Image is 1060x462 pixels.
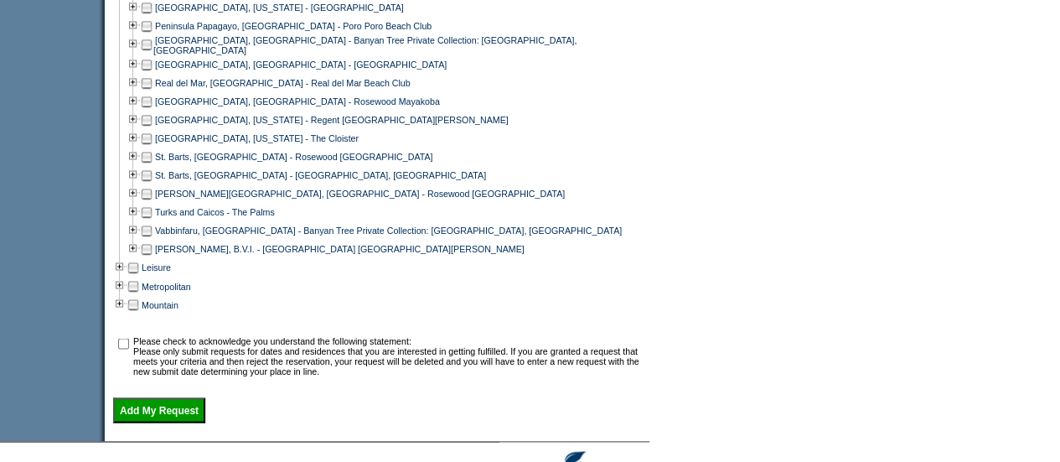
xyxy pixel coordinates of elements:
[155,21,432,31] a: Peninsula Papagayo, [GEOGRAPHIC_DATA] - Poro Poro Beach Club
[155,133,359,143] a: [GEOGRAPHIC_DATA], [US_STATE] - The Cloister
[155,207,275,217] a: Turks and Caicos - The Palms
[142,299,178,309] a: Mountain
[142,281,191,291] a: Metropolitan
[155,96,440,106] a: [GEOGRAPHIC_DATA], [GEOGRAPHIC_DATA] - Rosewood Mayakoba
[155,189,565,199] a: [PERSON_NAME][GEOGRAPHIC_DATA], [GEOGRAPHIC_DATA] - Rosewood [GEOGRAPHIC_DATA]
[155,60,447,70] a: [GEOGRAPHIC_DATA], [GEOGRAPHIC_DATA] - [GEOGRAPHIC_DATA]
[155,152,432,162] a: St. Barts, [GEOGRAPHIC_DATA] - Rosewood [GEOGRAPHIC_DATA]
[133,335,644,376] td: Please check to acknowledge you understand the following statement: Please only submit requests f...
[142,262,171,273] a: Leisure
[155,226,622,236] a: Vabbinfaru, [GEOGRAPHIC_DATA] - Banyan Tree Private Collection: [GEOGRAPHIC_DATA], [GEOGRAPHIC_DATA]
[113,397,205,423] input: Add My Request
[155,3,404,13] a: [GEOGRAPHIC_DATA], [US_STATE] - [GEOGRAPHIC_DATA]
[153,35,577,55] a: [GEOGRAPHIC_DATA], [GEOGRAPHIC_DATA] - Banyan Tree Private Collection: [GEOGRAPHIC_DATA], [GEOGRA...
[155,170,486,180] a: St. Barts, [GEOGRAPHIC_DATA] - [GEOGRAPHIC_DATA], [GEOGRAPHIC_DATA]
[155,78,411,88] a: Real del Mar, [GEOGRAPHIC_DATA] - Real del Mar Beach Club
[155,115,509,125] a: [GEOGRAPHIC_DATA], [US_STATE] - Regent [GEOGRAPHIC_DATA][PERSON_NAME]
[155,244,525,254] a: [PERSON_NAME], B.V.I. - [GEOGRAPHIC_DATA] [GEOGRAPHIC_DATA][PERSON_NAME]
